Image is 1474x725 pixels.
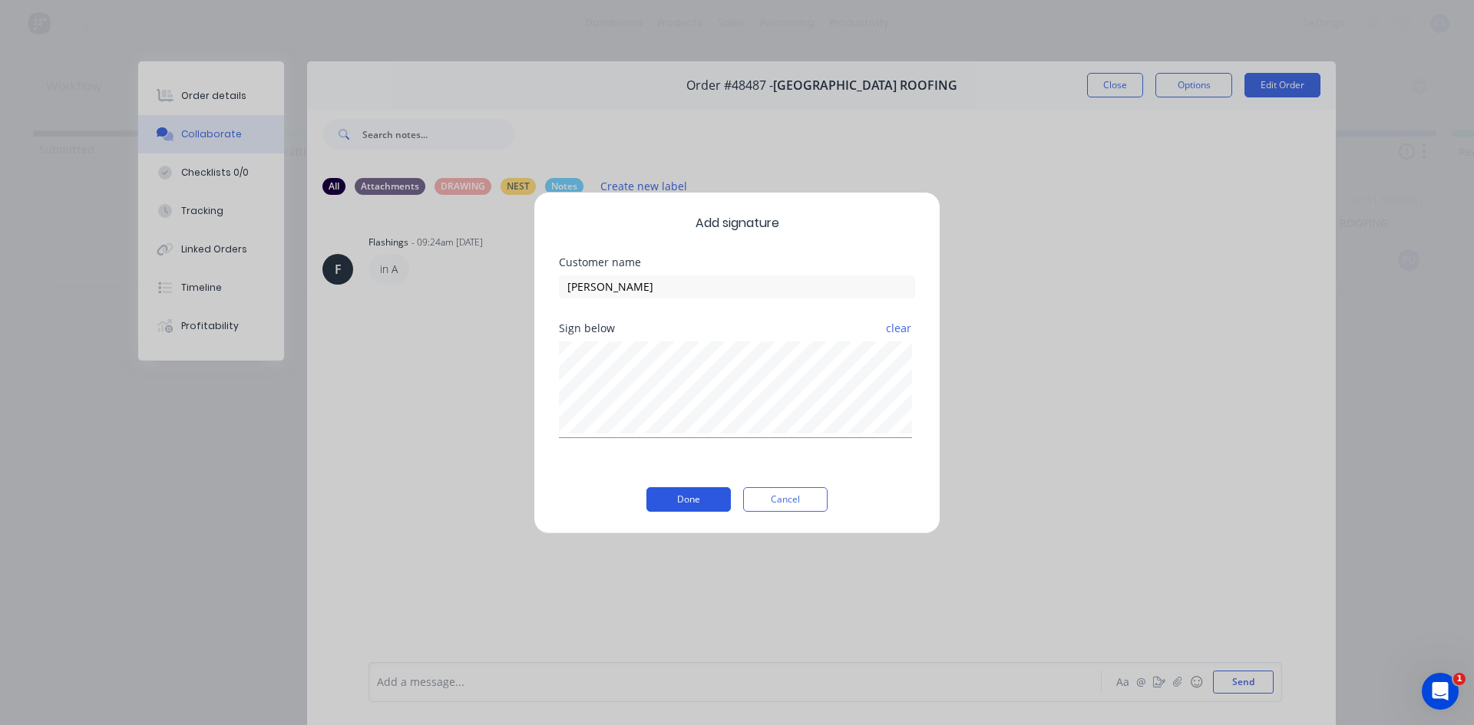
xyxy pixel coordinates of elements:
[743,487,828,512] button: Cancel
[885,315,912,342] button: clear
[1422,673,1459,710] iframe: Intercom live chat
[559,275,915,298] input: Enter customer name
[559,257,915,268] div: Customer name
[559,323,915,334] div: Sign below
[646,487,731,512] button: Done
[1453,673,1466,685] span: 1
[559,214,915,232] span: Add signature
